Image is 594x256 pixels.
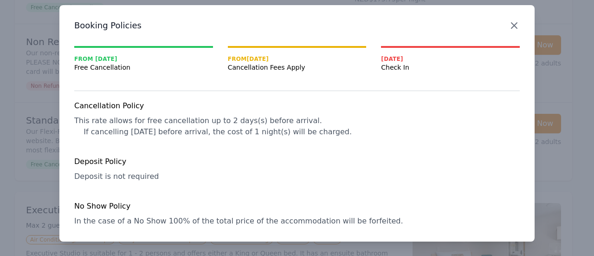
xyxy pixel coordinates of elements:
[228,55,367,63] span: From [DATE]
[74,63,213,72] span: Free Cancellation
[74,46,520,72] nav: Progress mt-20
[74,156,520,167] h4: Deposit Policy
[381,55,520,63] span: [DATE]
[74,55,213,63] span: From [DATE]
[74,201,520,212] h4: No Show Policy
[74,20,520,31] h3: Booking Policies
[74,100,520,112] h4: Cancellation Policy
[74,116,352,136] span: This rate allows for free cancellation up to 2 days(s) before arrival. If cancelling [DATE] befor...
[381,63,520,72] span: Check In
[74,172,159,181] span: Deposit is not required
[74,217,403,225] span: In the case of a No Show 100% of the total price of the accommodation will be forfeited.
[228,63,367,72] span: Cancellation Fees Apply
